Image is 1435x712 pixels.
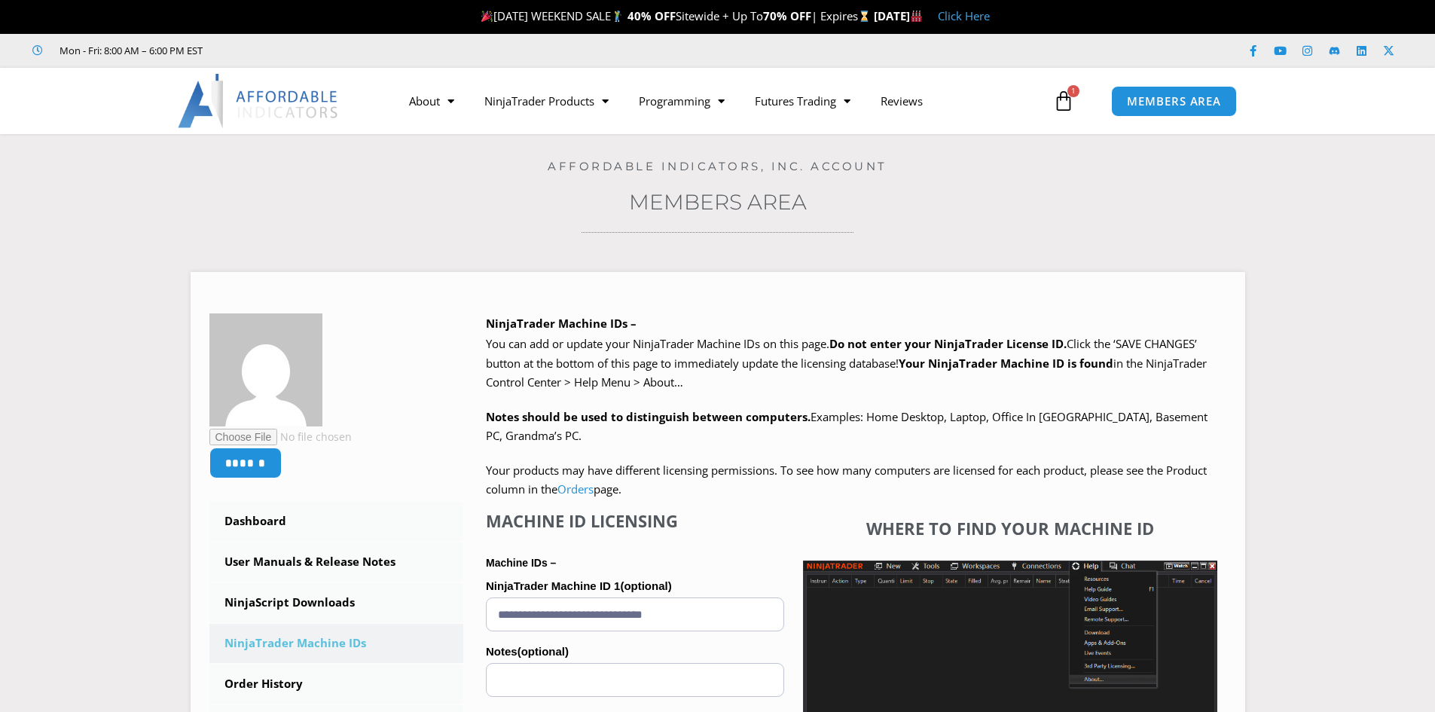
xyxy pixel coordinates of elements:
[394,84,469,118] a: About
[627,8,676,23] strong: 40% OFF
[1111,86,1237,117] a: MEMBERS AREA
[624,84,740,118] a: Programming
[478,8,873,23] span: [DATE] WEEKEND SALE Sitewide + Up To | Expires
[859,11,870,22] img: ⌛
[209,583,464,622] a: NinjaScript Downloads
[1127,96,1221,107] span: MEMBERS AREA
[394,84,1049,118] nav: Menu
[486,511,784,530] h4: Machine ID Licensing
[486,463,1207,497] span: Your products may have different licensing permissions. To see how many computers are licensed fo...
[486,336,829,351] span: You can add or update your NinjaTrader Machine IDs on this page.
[469,84,624,118] a: NinjaTrader Products
[209,542,464,582] a: User Manuals & Release Notes
[1067,85,1079,97] span: 1
[548,159,887,173] a: Affordable Indicators, Inc. Account
[486,316,637,331] b: NinjaTrader Machine IDs –
[874,8,923,23] strong: [DATE]
[481,11,493,22] img: 🎉
[629,189,807,215] a: Members Area
[899,356,1113,371] strong: Your NinjaTrader Machine ID is found
[209,313,322,426] img: ed3ffbeb7045a0fa7708a623a70841ceebf26a34c23f0450c245bbe2b39a06d7
[829,336,1067,351] b: Do not enter your NinjaTrader License ID.
[486,409,1208,444] span: Examples: Home Desktop, Laptop, Office In [GEOGRAPHIC_DATA], Basement PC, Grandma’s PC.
[620,579,671,592] span: (optional)
[803,518,1217,538] h4: Where to find your Machine ID
[866,84,938,118] a: Reviews
[486,575,784,597] label: NinjaTrader Machine ID 1
[209,624,464,663] a: NinjaTrader Machine IDs
[612,11,623,22] img: 🏌️‍♂️
[486,336,1207,390] span: Click the ‘SAVE CHANGES’ button at the bottom of this page to immediately update the licensing da...
[178,74,340,128] img: LogoAI | Affordable Indicators – NinjaTrader
[740,84,866,118] a: Futures Trading
[518,645,569,658] span: (optional)
[1030,79,1097,123] a: 1
[209,502,464,541] a: Dashboard
[486,409,811,424] strong: Notes should be used to distinguish between computers.
[938,8,990,23] a: Click Here
[763,8,811,23] strong: 70% OFF
[56,41,203,60] span: Mon - Fri: 8:00 AM – 6:00 PM EST
[224,43,450,58] iframe: Customer reviews powered by Trustpilot
[486,557,556,569] strong: Machine IDs –
[557,481,594,497] a: Orders
[209,665,464,704] a: Order History
[911,11,922,22] img: 🏭
[486,640,784,663] label: Notes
